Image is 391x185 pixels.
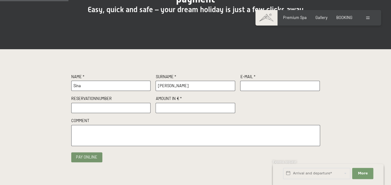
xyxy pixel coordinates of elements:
a: BOOKING [336,15,352,20]
label: E-Mail * [240,74,320,81]
label: Surname * [156,74,235,81]
button: More [352,168,373,179]
a: Gallery [315,15,328,20]
label: Reservationnumber [71,96,151,103]
a: Premium Spa [283,15,307,20]
span: Easy, quick and safe – your dream holiday is just a few clicks away [88,5,304,14]
span: More [358,171,368,176]
button: Pay online [71,152,102,162]
label: Amount in € * [156,96,235,103]
span: Express request [273,160,296,164]
label: Name * [71,74,151,81]
label: Comment [71,118,320,125]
